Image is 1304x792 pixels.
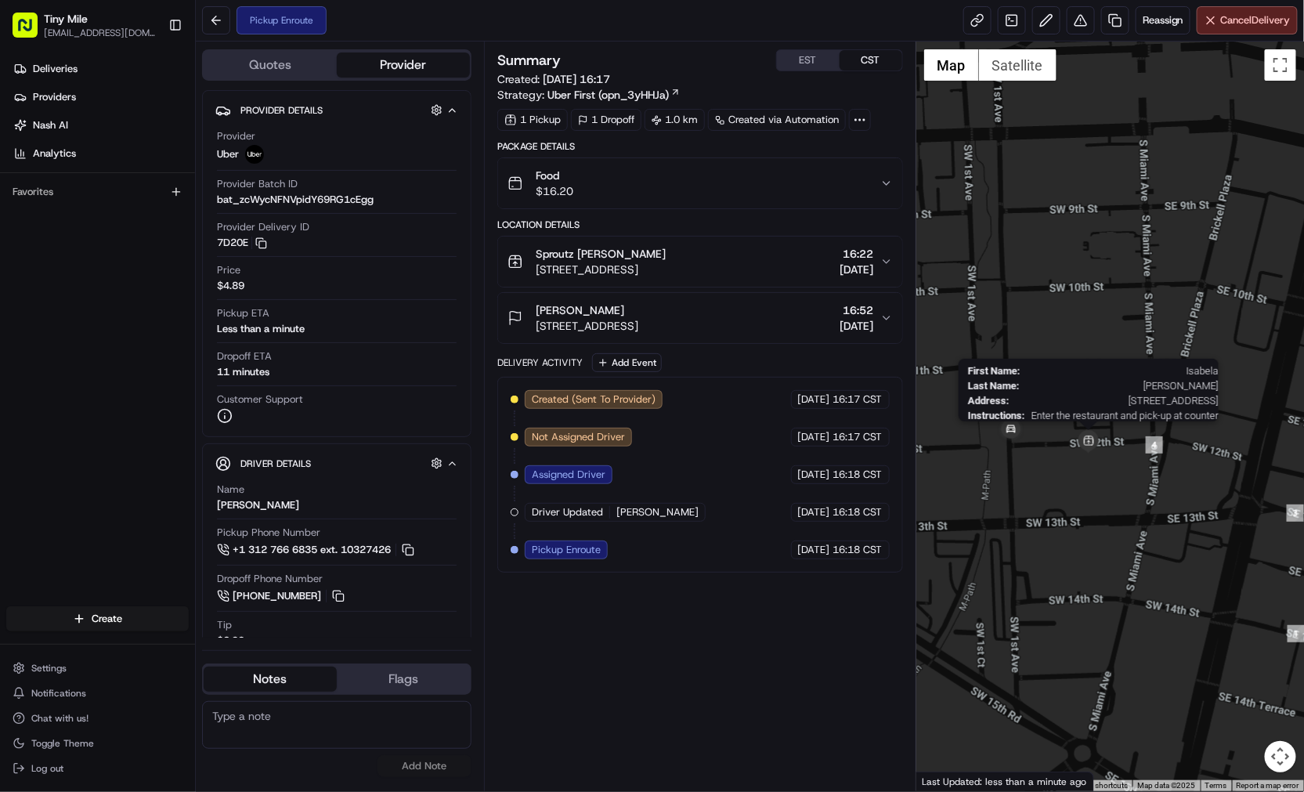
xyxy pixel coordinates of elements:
[798,392,830,407] span: [DATE]
[1221,13,1291,27] span: Cancel Delivery
[6,732,189,754] button: Toggle Theme
[233,589,321,603] span: [PHONE_NUMBER]
[53,150,257,165] div: Start new chat
[840,302,874,318] span: 16:52
[536,318,638,334] span: [STREET_ADDRESS]
[217,177,298,191] span: Provider Batch ID
[217,193,374,207] span: bat_zcWycNFNVpidY69RG1cEgg
[798,543,830,557] span: [DATE]
[217,147,239,161] span: Uber
[968,365,1020,377] span: First Name :
[217,588,347,605] a: [PHONE_NUMBER]
[217,236,267,250] button: 7D20E
[840,50,902,71] button: CST
[204,667,337,692] button: Notes
[217,618,232,632] span: Tip
[240,104,323,117] span: Provider Details
[6,707,189,729] button: Chat with us!
[6,179,189,204] div: Favorites
[532,392,656,407] span: Created (Sent To Provider)
[536,168,573,183] span: Food
[1027,365,1219,377] span: Isabela
[204,52,337,78] button: Quotes
[126,221,258,249] a: 💻API Documentation
[532,430,625,444] span: Not Assigned Driver
[41,101,258,118] input: Clear
[536,183,573,199] span: $16.20
[156,266,190,277] span: Pylon
[920,771,972,791] a: Open this area in Google Maps (opens a new window)
[532,468,605,482] span: Assigned Driver
[497,356,583,369] div: Delivery Activity
[217,483,244,497] span: Name
[798,505,830,519] span: [DATE]
[337,52,470,78] button: Provider
[1137,781,1196,790] span: Map data ©2025
[6,141,195,166] a: Analytics
[1287,504,1304,522] div: 3
[6,56,195,81] a: Deliveries
[217,220,309,234] span: Provider Delivery ID
[1031,410,1219,421] span: Enter the restaurant and pick-up at counter
[44,27,156,39] span: [EMAIL_ADDRESS][DOMAIN_NAME]
[833,392,883,407] span: 16:17 CST
[798,468,830,482] span: [DATE]
[497,87,681,103] div: Strategy:
[497,219,903,231] div: Location Details
[497,109,568,131] div: 1 Pickup
[708,109,846,131] a: Created via Automation
[6,758,189,779] button: Log out
[1205,781,1227,790] a: Terms
[215,97,458,123] button: Provider Details
[1026,380,1219,392] span: [PERSON_NAME]
[217,541,417,559] a: +1 312 766 6835 ext. 10327426
[536,302,624,318] span: [PERSON_NAME]
[616,505,699,519] span: [PERSON_NAME]
[16,150,44,178] img: 1736555255976-a54dd68f-1ca7-489b-9aae-adbdc363a1c4
[547,87,681,103] a: Uber First (opn_3yHHJa)
[240,457,311,470] span: Driver Details
[1146,436,1163,454] div: 4
[217,306,269,320] span: Pickup ETA
[1060,780,1128,791] button: Keyboard shortcuts
[532,505,603,519] span: Driver Updated
[33,62,78,76] span: Deliveries
[217,392,303,407] span: Customer Support
[215,450,458,476] button: Driver Details
[9,221,126,249] a: 📗Knowledge Base
[217,572,323,586] span: Dropoff Phone Number
[498,293,902,343] button: [PERSON_NAME][STREET_ADDRESS]16:52[DATE]
[217,322,305,336] div: Less than a minute
[6,657,189,679] button: Settings
[217,129,255,143] span: Provider
[245,145,264,164] img: uber-new-logo.jpeg
[833,505,883,519] span: 16:18 CST
[31,687,86,700] span: Notifications
[31,762,63,775] span: Log out
[1197,6,1298,34] button: CancelDelivery
[33,90,76,104] span: Providers
[1237,781,1299,790] a: Report a map error
[968,410,1025,421] span: Instructions :
[924,49,979,81] button: Show street map
[110,265,190,277] a: Powered byPylon
[6,6,162,44] button: Tiny Mile[EMAIL_ADDRESS][DOMAIN_NAME]
[840,318,874,334] span: [DATE]
[497,140,903,153] div: Package Details
[217,634,244,648] div: $2.00
[337,667,470,692] button: Flags
[833,543,883,557] span: 16:18 CST
[536,246,666,262] span: Sproutz [PERSON_NAME]
[217,365,269,379] div: 11 minutes
[6,113,195,138] a: Nash AI
[217,279,244,293] span: $4.89
[31,737,94,750] span: Toggle Theme
[33,146,76,161] span: Analytics
[217,263,240,277] span: Price
[148,227,251,243] span: API Documentation
[217,498,299,512] div: [PERSON_NAME]
[840,262,874,277] span: [DATE]
[53,165,198,178] div: We're available if you need us!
